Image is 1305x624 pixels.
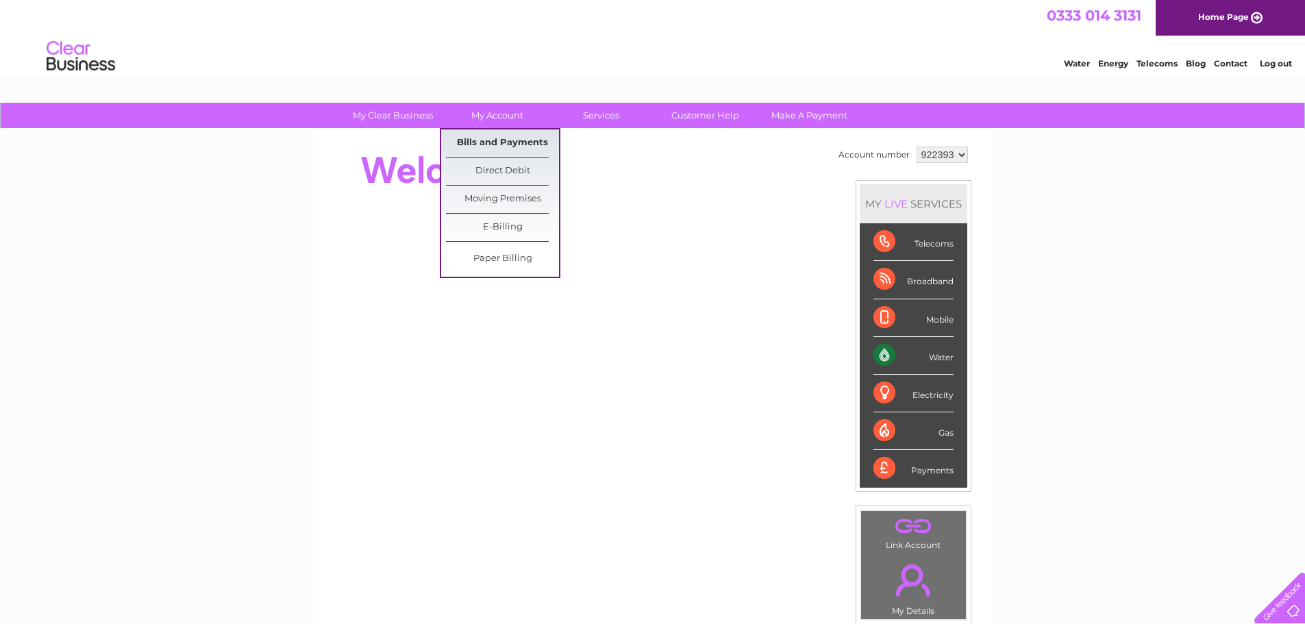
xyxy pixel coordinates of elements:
[440,103,554,128] a: My Account
[1260,58,1292,68] a: Log out
[1098,58,1128,68] a: Energy
[446,245,559,273] a: Paper Billing
[873,450,954,487] div: Payments
[860,553,967,620] td: My Details
[46,36,116,77] img: logo.png
[865,556,962,604] a: .
[860,184,967,223] div: MY SERVICES
[649,103,762,128] a: Customer Help
[446,158,559,185] a: Direct Debit
[882,197,910,210] div: LIVE
[835,143,913,166] td: Account number
[336,103,449,128] a: My Clear Business
[860,510,967,553] td: Link Account
[873,223,954,261] div: Telecoms
[873,299,954,337] div: Mobile
[446,214,559,241] a: E-Billing
[446,129,559,157] a: Bills and Payments
[873,261,954,299] div: Broadband
[873,412,954,450] div: Gas
[545,103,658,128] a: Services
[1047,7,1141,24] a: 0333 014 3131
[446,186,559,213] a: Moving Premises
[330,8,977,66] div: Clear Business is a trading name of Verastar Limited (registered in [GEOGRAPHIC_DATA] No. 3667643...
[1214,58,1247,68] a: Contact
[865,514,962,538] a: .
[1186,58,1206,68] a: Blog
[873,375,954,412] div: Electricity
[873,337,954,375] div: Water
[753,103,866,128] a: Make A Payment
[1064,58,1090,68] a: Water
[1136,58,1178,68] a: Telecoms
